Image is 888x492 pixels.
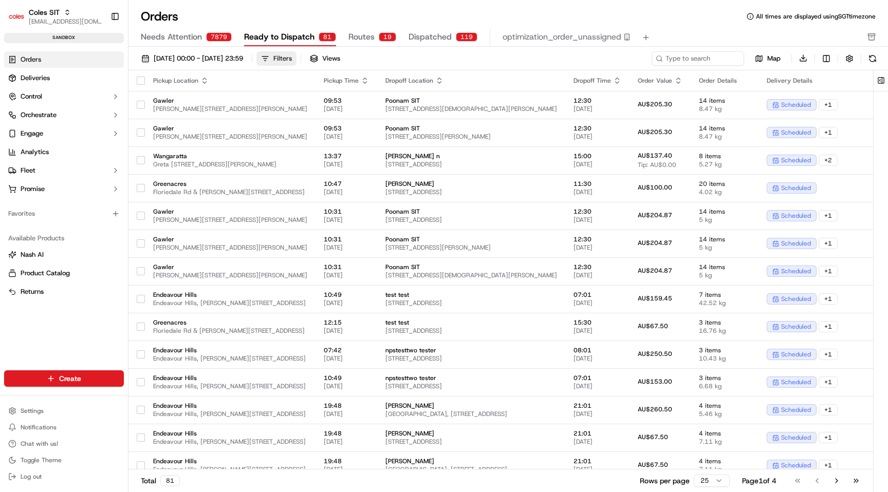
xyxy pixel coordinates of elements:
span: [DATE] [573,438,621,446]
span: Views [322,54,340,63]
h1: Orders [141,8,178,25]
div: Order Details [699,77,750,85]
span: 12:15 [324,318,369,327]
span: 5 kg [699,243,750,252]
span: scheduled [781,267,811,275]
span: scheduled [781,295,811,303]
span: Pylon [102,174,124,182]
span: 10:49 [324,374,369,382]
span: [PERSON_NAME][STREET_ADDRESS][PERSON_NAME] [153,243,307,252]
span: Chat with us! [21,440,58,448]
div: Dropoff Location [385,77,557,85]
span: AU$205.30 [638,128,672,136]
span: Toggle Theme [21,456,62,464]
button: Control [4,88,124,105]
div: Start new chat [35,98,169,108]
span: [PERSON_NAME] n [385,152,557,160]
span: test test [385,318,557,327]
div: + 1 [819,127,838,138]
span: 19:48 [324,429,369,438]
span: [DATE] [324,271,369,279]
img: Nash [10,10,31,31]
button: Start new chat [175,101,187,113]
span: 15:00 [573,152,621,160]
span: [PERSON_NAME][STREET_ADDRESS][PERSON_NAME] [153,105,307,113]
span: Promise [21,184,45,194]
div: Total [141,475,180,486]
span: 6.68 kg [699,382,750,390]
span: Endeavour Hills [153,374,307,382]
span: scheduled [781,461,811,469]
span: [DATE] [324,188,369,196]
span: test test [385,291,557,299]
div: We're available if you need us! [35,108,130,117]
span: [DATE] [573,216,621,224]
div: + 2 [819,155,838,166]
input: Type to search [652,51,744,66]
div: 19 [379,32,396,42]
span: Endeavour Hills, [PERSON_NAME][STREET_ADDRESS] [153,382,307,390]
img: Coles SIT [8,8,25,25]
span: Orchestrate [21,110,57,120]
span: Deliveries [21,73,50,83]
span: 19:48 [324,457,369,465]
span: Nash AI [21,250,44,259]
span: 42.52 kg [699,299,750,307]
button: Returns [4,283,124,300]
div: + 1 [819,266,838,277]
a: 📗Knowledge Base [6,145,83,163]
span: [DATE] [573,105,621,113]
span: scheduled [781,378,811,386]
span: [PERSON_NAME][STREET_ADDRESS][PERSON_NAME] [153,216,307,224]
span: 12:30 [573,235,621,243]
button: Promise [4,181,124,197]
span: Poonam SIT [385,124,557,133]
div: 7879 [206,32,232,42]
span: AU$260.50 [638,405,672,413]
div: + 1 [819,404,838,415]
span: Poonam SIT [385,207,557,216]
span: [STREET_ADDRESS] [385,299,557,307]
span: 10:31 [324,235,369,243]
span: [DATE] [324,465,369,474]
div: + 1 [819,349,838,360]
span: 21:01 [573,402,621,410]
span: [STREET_ADDRESS][PERSON_NAME] [385,133,557,141]
span: [DATE] [324,410,369,418]
input: Got a question? Start typing here... [27,66,185,77]
span: Gawler [153,124,307,133]
span: [DATE] [573,133,621,141]
span: 4 items [699,457,750,465]
span: 15:30 [573,318,621,327]
span: 7 items [699,291,750,299]
span: Endeavour Hills, [PERSON_NAME][STREET_ADDRESS] [153,438,307,446]
div: 81 [160,475,180,486]
button: Refresh [865,51,880,66]
span: [DATE] [324,382,369,390]
span: scheduled [781,350,811,358]
button: [EMAIL_ADDRESS][DOMAIN_NAME] [29,17,102,26]
span: [DATE] [324,160,369,168]
span: 07:42 [324,346,369,354]
span: 10.43 kg [699,354,750,363]
span: [DATE] [573,354,621,363]
span: 4.02 kg [699,188,750,196]
div: 119 [456,32,477,42]
span: [DATE] [573,327,621,335]
button: Product Catalog [4,265,124,281]
span: AU$67.50 [638,433,668,441]
span: Floriedale Rd & [PERSON_NAME][STREET_ADDRESS] [153,188,307,196]
span: Fleet [21,166,35,175]
span: 19:48 [324,402,369,410]
span: AU$137.40 [638,152,672,160]
a: Powered byPylon [72,174,124,182]
span: 5 kg [699,271,750,279]
span: [STREET_ADDRESS] [385,354,557,363]
span: 11:30 [573,180,621,188]
span: Floriedale Rd & [PERSON_NAME][STREET_ADDRESS] [153,327,307,335]
span: Endeavour Hills, [PERSON_NAME][STREET_ADDRESS] [153,354,307,363]
span: AU$67.50 [638,322,668,330]
span: 14 items [699,97,750,105]
span: Ready to Dispatch [244,31,314,43]
div: sandbox [4,33,124,43]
